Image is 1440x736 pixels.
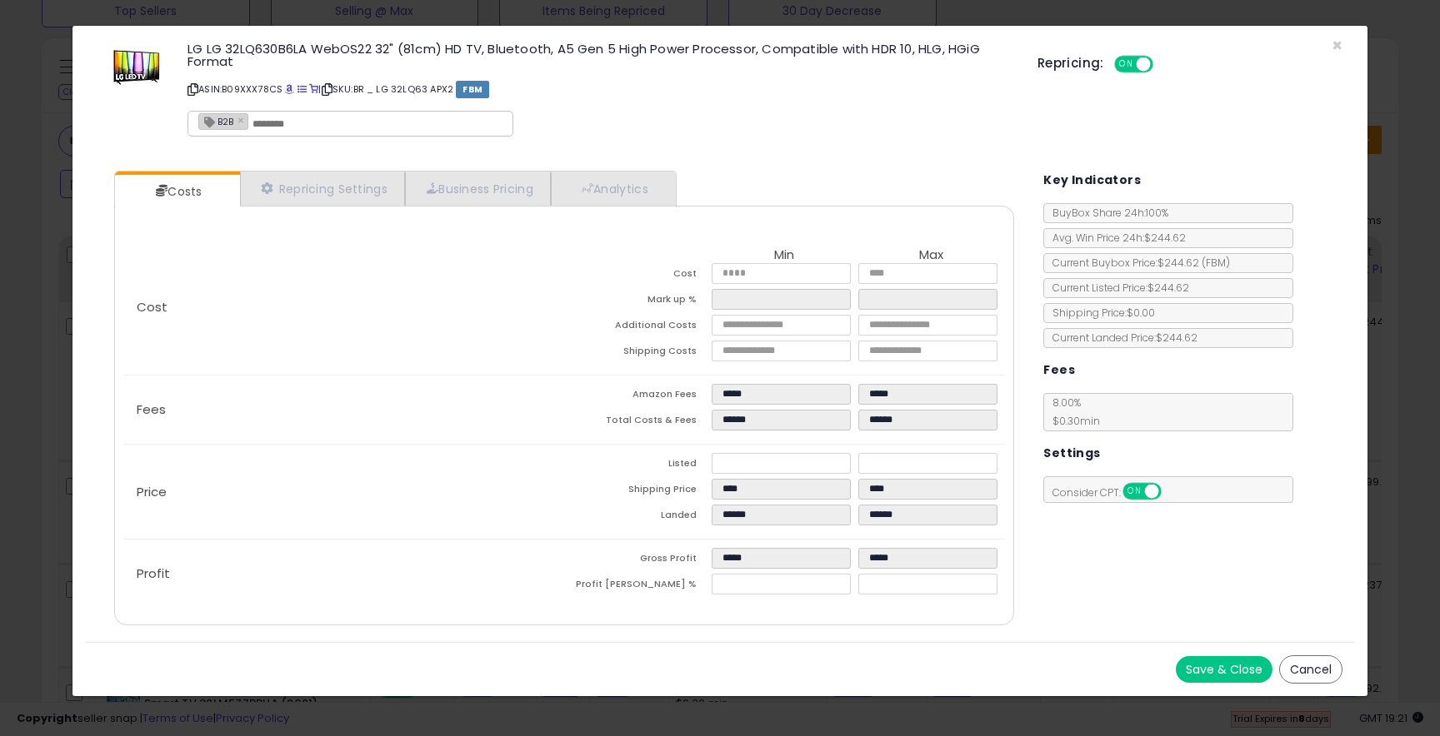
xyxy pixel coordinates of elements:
[1332,33,1342,57] span: ×
[1043,170,1141,191] h5: Key Indicators
[123,485,564,499] p: Price
[551,172,674,206] a: Analytics
[1037,57,1104,70] h5: Repricing:
[1044,256,1230,270] span: Current Buybox Price:
[1043,360,1075,380] h5: Fees
[1044,306,1155,320] span: Shipping Price: $0.00
[115,175,238,208] a: Costs
[1044,331,1197,345] span: Current Landed Price: $244.62
[309,82,318,96] a: Your listing only
[123,567,564,580] p: Profit
[240,172,405,206] a: Repricing Settings
[564,505,711,530] td: Landed
[564,479,711,505] td: Shipping Price
[187,42,1012,67] h3: LG LG 32LQ630B6LA WebOS22 32" (81cm) HD TV, Bluetooth, A5 Gen 5 High Power Processor, Compatible ...
[1044,206,1168,220] span: BuyBox Share 24h: 100%
[564,410,711,435] td: Total Costs & Fees
[564,384,711,410] td: Amazon Fees
[564,453,711,479] td: Listed
[712,248,858,263] th: Min
[564,574,711,599] td: Profit [PERSON_NAME] %
[1202,256,1230,270] span: ( FBM )
[1043,443,1100,464] h5: Settings
[1044,231,1186,245] span: Avg. Win Price 24h: $244.62
[564,548,711,574] td: Gross Profit
[564,315,711,341] td: Additional Costs
[456,81,489,98] span: FBM
[405,172,551,206] a: Business Pricing
[1157,256,1230,270] span: $244.62
[123,301,564,314] p: Cost
[1159,485,1186,499] span: OFF
[285,82,294,96] a: BuyBox page
[237,112,247,127] a: ×
[187,76,1012,102] p: ASIN: B09XXX78CS | SKU: BR _ LG 32LQ63 APX2
[1150,57,1177,72] span: OFF
[564,289,711,315] td: Mark up %
[1116,57,1137,72] span: ON
[1044,485,1183,500] span: Consider CPT:
[858,248,1005,263] th: Max
[1044,395,1100,428] span: 8.00 %
[564,263,711,289] td: Cost
[112,42,162,92] img: 41ZJBrSyYjL._SL60_.jpg
[1279,655,1342,684] button: Cancel
[297,82,307,96] a: All offer listings
[1044,414,1100,428] span: $0.30 min
[1124,485,1145,499] span: ON
[123,403,564,416] p: Fees
[1176,656,1272,683] button: Save & Close
[1044,281,1189,295] span: Current Listed Price: $244.62
[199,114,233,128] span: B2B
[564,341,711,366] td: Shipping Costs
